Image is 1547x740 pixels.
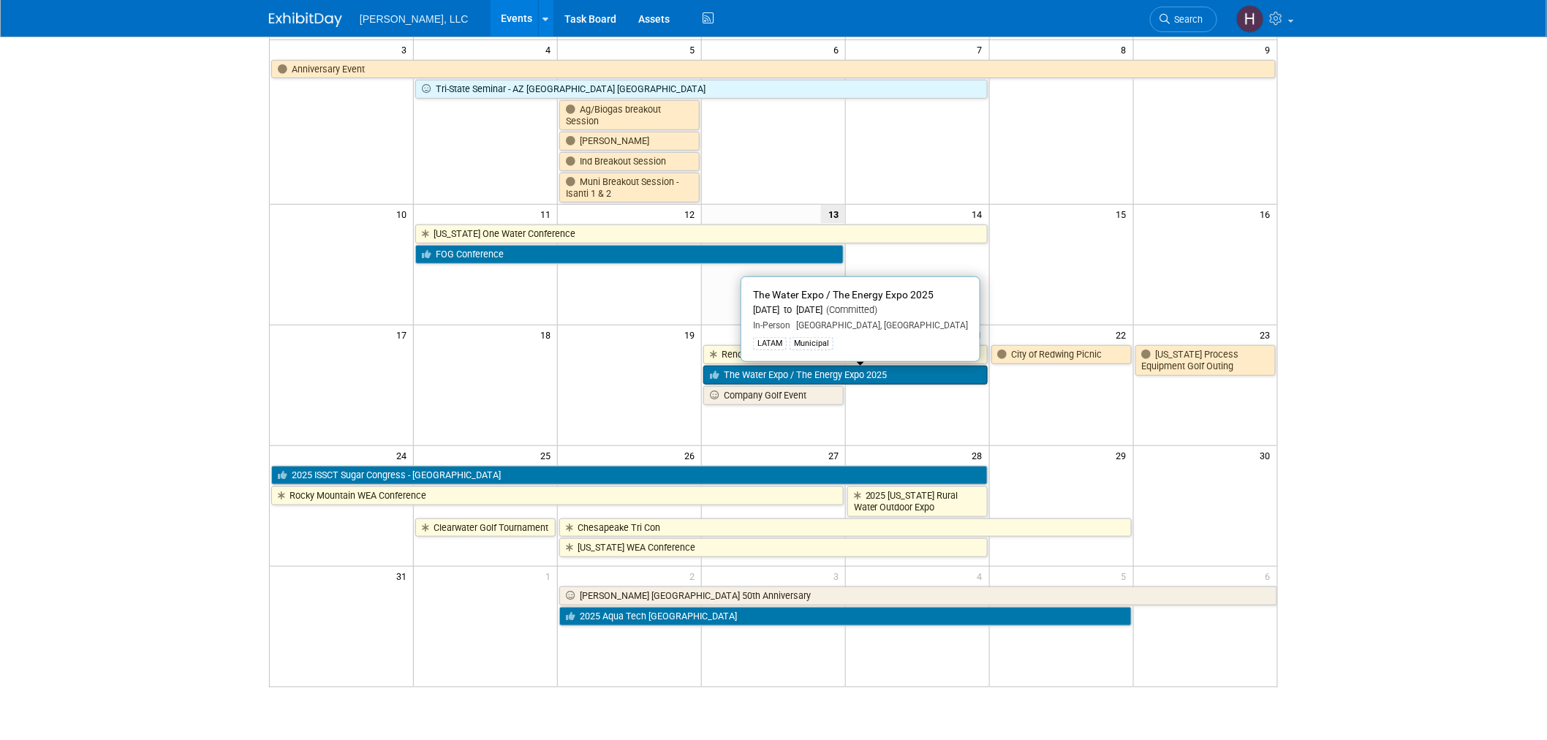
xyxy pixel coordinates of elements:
span: In-Person [753,320,790,331]
div: LATAM [753,337,787,350]
span: 29 [1115,446,1133,464]
span: The Water Expo / The Energy Expo 2025 [753,289,934,301]
a: Chesapeake Tri Con [559,518,1131,537]
a: Company Golf Event [703,386,844,405]
span: 31 [395,567,413,585]
span: 30 [1259,446,1277,464]
span: 7 [976,40,989,58]
span: Search [1170,14,1203,25]
span: [PERSON_NAME], LLC [360,13,469,25]
img: ExhibitDay [269,12,342,27]
span: 8 [1120,40,1133,58]
span: 10 [395,205,413,223]
a: [PERSON_NAME] [559,132,700,151]
a: Ag/Biogas breakout Session [559,100,700,130]
span: 14 [971,205,989,223]
span: 1 [544,567,557,585]
a: Muni Breakout Session - Isanti 1 & 2 [559,173,700,203]
span: 19 [683,325,701,344]
span: 16 [1259,205,1277,223]
span: 28 [971,446,989,464]
span: 4 [544,40,557,58]
a: 2025 [US_STATE] Rural Water Outdoor Expo [847,486,988,516]
img: Hannah Mulholland [1236,5,1264,33]
span: [GEOGRAPHIC_DATA], [GEOGRAPHIC_DATA] [790,320,968,331]
span: 25 [539,446,557,464]
div: [DATE] to [DATE] [753,304,968,317]
a: Ind Breakout Session [559,152,700,171]
span: 27 [827,446,845,464]
span: 26 [683,446,701,464]
a: [US_STATE] WEA Conference [559,538,988,557]
a: City of Redwing Picnic [991,345,1132,364]
a: Rocky Mountain WEA Conference [271,486,844,505]
span: 6 [1264,567,1277,585]
a: The Water Expo / The Energy Expo 2025 [703,366,988,385]
span: (Committed) [822,304,877,315]
span: 3 [400,40,413,58]
a: [US_STATE] Process Equipment Golf Outing [1135,345,1276,375]
a: Search [1150,7,1217,32]
a: FOG Conference [415,245,844,264]
a: Anniversary Event [271,60,1276,79]
span: 9 [1264,40,1277,58]
div: Municipal [790,337,833,350]
span: 4 [976,567,989,585]
span: 24 [395,446,413,464]
a: [PERSON_NAME] [GEOGRAPHIC_DATA] 50th Anniversary [559,586,1277,605]
span: 2 [688,567,701,585]
span: 3 [832,567,845,585]
span: 13 [821,205,845,223]
a: Tri-State Seminar - AZ [GEOGRAPHIC_DATA] [GEOGRAPHIC_DATA] [415,80,987,99]
a: [US_STATE] One Water Conference [415,224,987,243]
span: 22 [1115,325,1133,344]
a: Reno Facilities Expo [703,345,988,364]
span: 5 [1120,567,1133,585]
span: 12 [683,205,701,223]
span: 17 [395,325,413,344]
a: Clearwater Golf Tournament [415,518,556,537]
span: 18 [539,325,557,344]
a: 2025 Aqua Tech [GEOGRAPHIC_DATA] [559,607,1131,626]
span: 23 [1259,325,1277,344]
a: 2025 ISSCT Sugar Congress - [GEOGRAPHIC_DATA] [271,466,988,485]
span: 6 [832,40,845,58]
span: 11 [539,205,557,223]
span: 15 [1115,205,1133,223]
span: 5 [688,40,701,58]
